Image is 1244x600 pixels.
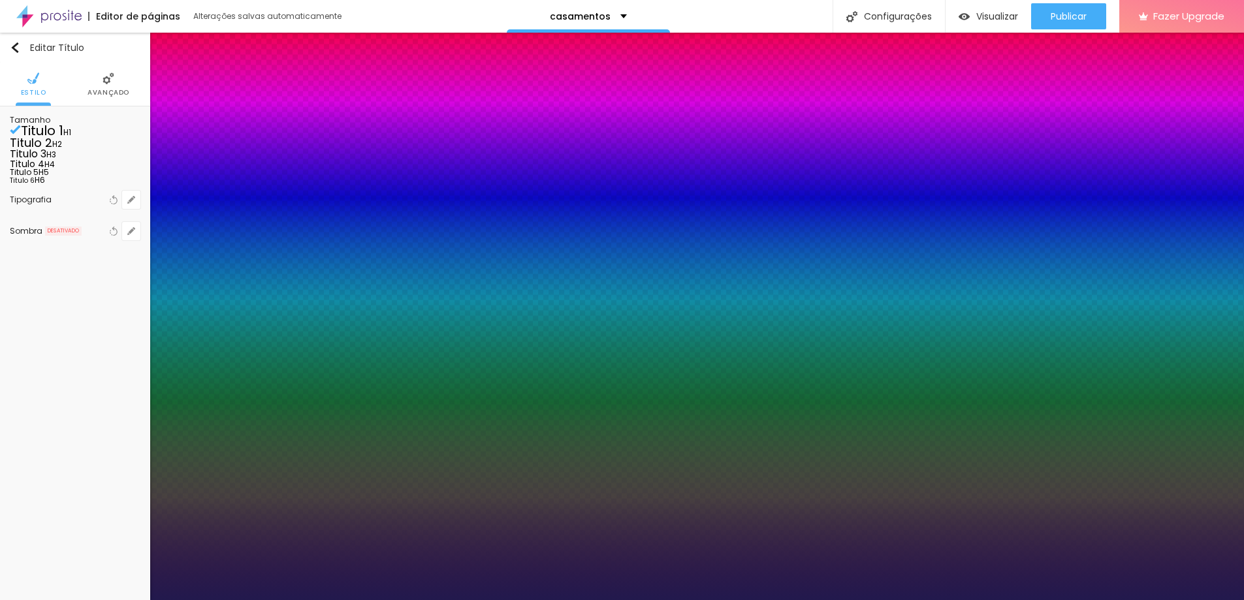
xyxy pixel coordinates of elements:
img: Icone [103,72,114,84]
img: Icone [27,72,39,84]
span: Titulo 6 [10,176,35,185]
span: Fazer Upgrade [1153,10,1224,22]
span: H3 [46,149,56,160]
img: Icone [10,124,21,135]
button: Publicar [1031,3,1106,29]
span: Titulo 2 [10,134,52,151]
span: H2 [52,138,62,150]
p: casamentos [550,12,611,21]
span: Visualizar [976,11,1018,22]
span: Titulo 1 [21,121,63,140]
span: Avançado [88,89,129,96]
div: Editor de páginas [88,12,180,21]
img: Icone [846,11,857,22]
span: Titulo 3 [10,146,46,161]
span: H6 [35,174,45,185]
img: Icone [10,42,20,53]
div: Editar Título [10,42,84,53]
button: Visualizar [946,3,1031,29]
span: Titulo 4 [10,157,44,170]
span: H5 [39,166,49,178]
span: DESATIVADO [45,227,82,236]
span: H4 [44,159,55,170]
div: Tipografia [10,196,106,204]
span: H1 [63,127,71,138]
span: Titulo 5 [10,166,39,178]
img: view-1.svg [959,11,970,22]
span: Estilo [21,89,46,96]
div: Tamanho [10,116,140,124]
div: Alterações salvas automaticamente [193,12,343,20]
span: Publicar [1051,11,1087,22]
div: Sombra [10,227,42,235]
